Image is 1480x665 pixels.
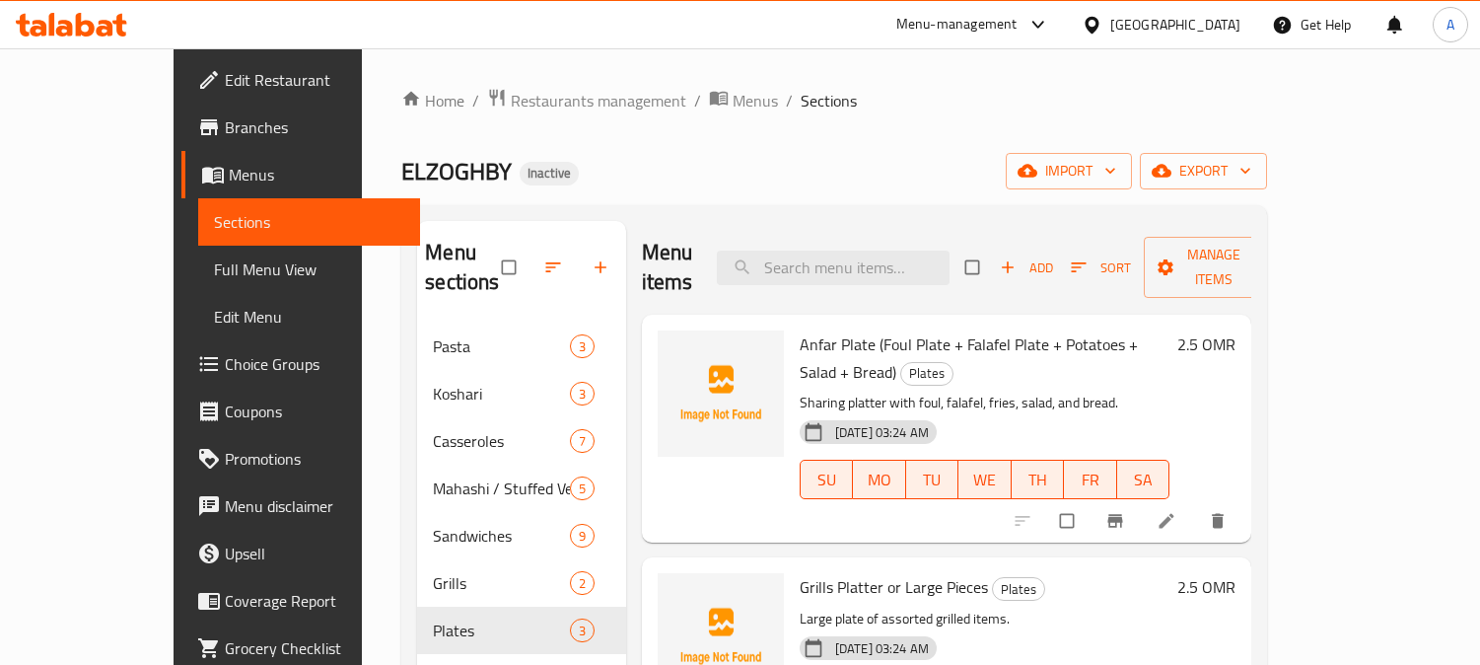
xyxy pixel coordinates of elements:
[914,466,951,494] span: TU
[1144,237,1284,298] button: Manage items
[995,253,1058,283] span: Add item
[198,246,421,293] a: Full Menu View
[433,429,569,453] span: Casseroles
[229,163,405,186] span: Menus
[225,400,405,423] span: Coupons
[800,460,853,499] button: SU
[853,460,906,499] button: MO
[1022,159,1116,184] span: import
[401,89,464,112] a: Home
[225,542,405,565] span: Upsell
[417,465,626,512] div: Mahashi / Stuffed Vegetables5
[433,571,569,595] span: Grills
[579,246,626,289] button: Add section
[225,352,405,376] span: Choice Groups
[225,494,405,518] span: Menu disclaimer
[827,423,937,442] span: [DATE] 03:24 AM
[571,527,594,546] span: 9
[417,512,626,559] div: Sandwiches9
[1006,153,1132,189] button: import
[417,559,626,607] div: Grills2
[401,149,512,193] span: ELZOGHBY
[733,89,778,112] span: Menus
[571,574,594,593] span: 2
[694,89,701,112] li: /
[571,622,594,640] span: 3
[417,323,626,370] div: Pasta3
[225,68,405,92] span: Edit Restaurant
[520,162,579,185] div: Inactive
[181,340,421,388] a: Choice Groups
[214,258,405,281] span: Full Menu View
[571,480,594,498] span: 5
[181,482,421,530] a: Menu disclaimer
[570,334,595,358] div: items
[1125,466,1163,494] span: SA
[1064,460,1117,499] button: FR
[800,391,1170,415] p: Sharing platter with foul, falafel, fries, salad, and bread.
[1140,153,1267,189] button: export
[181,435,421,482] a: Promotions
[472,89,479,112] li: /
[801,89,857,112] span: Sections
[181,104,421,151] a: Branches
[861,466,898,494] span: MO
[1196,499,1243,543] button: delete
[531,246,579,289] span: Sort sections
[800,330,1138,387] span: Anfar Plate (Foul Plate + Falafel Plate + Potatoes + Salad + Bread)
[1156,159,1251,184] span: export
[433,524,569,548] span: Sandwiches
[1117,460,1170,499] button: SA
[809,466,845,494] span: SU
[642,238,693,297] h2: Menu items
[1066,253,1136,283] button: Sort
[1072,466,1109,494] span: FR
[958,460,1012,499] button: WE
[896,13,1018,37] div: Menu-management
[225,115,405,139] span: Branches
[214,210,405,234] span: Sections
[181,530,421,577] a: Upsell
[800,572,988,602] span: Grills Platter or Large Pieces
[198,198,421,246] a: Sections
[511,89,686,112] span: Restaurants management
[1177,331,1235,358] h6: 2.5 OMR
[181,577,421,625] a: Coverage Report
[433,477,569,500] span: Mahashi / Stuffed Vegetables
[1000,257,1053,279] span: Add
[992,577,1045,601] div: Plates
[433,619,569,642] span: Plates
[1177,573,1235,601] h6: 2.5 OMR
[900,362,953,386] div: Plates
[1020,466,1057,494] span: TH
[658,331,784,457] img: Anfar Plate (Foul Plate + Falafel Plate + Potatoes + Salad + Bread)
[570,571,595,595] div: items
[487,88,686,113] a: Restaurants management
[901,362,952,385] span: Plates
[571,385,594,404] span: 3
[1012,460,1065,499] button: TH
[709,88,778,113] a: Menus
[214,305,405,329] span: Edit Menu
[181,56,421,104] a: Edit Restaurant
[1160,243,1268,292] span: Manage items
[417,370,626,417] div: Koshari3
[225,636,405,660] span: Grocery Checklist
[571,432,594,451] span: 7
[1157,511,1180,531] a: Edit menu item
[906,460,959,499] button: TU
[225,447,405,471] span: Promotions
[570,429,595,453] div: items
[417,607,626,654] div: Plates3
[490,249,531,286] span: Select all sections
[520,165,579,182] span: Inactive
[717,251,950,285] input: search
[181,151,421,198] a: Menus
[800,607,1170,631] p: Large plate of assorted grilled items.
[786,89,793,112] li: /
[433,382,569,406] span: Koshari
[433,334,569,358] span: Pasta
[995,253,1058,283] button: Add
[425,238,502,297] h2: Menu sections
